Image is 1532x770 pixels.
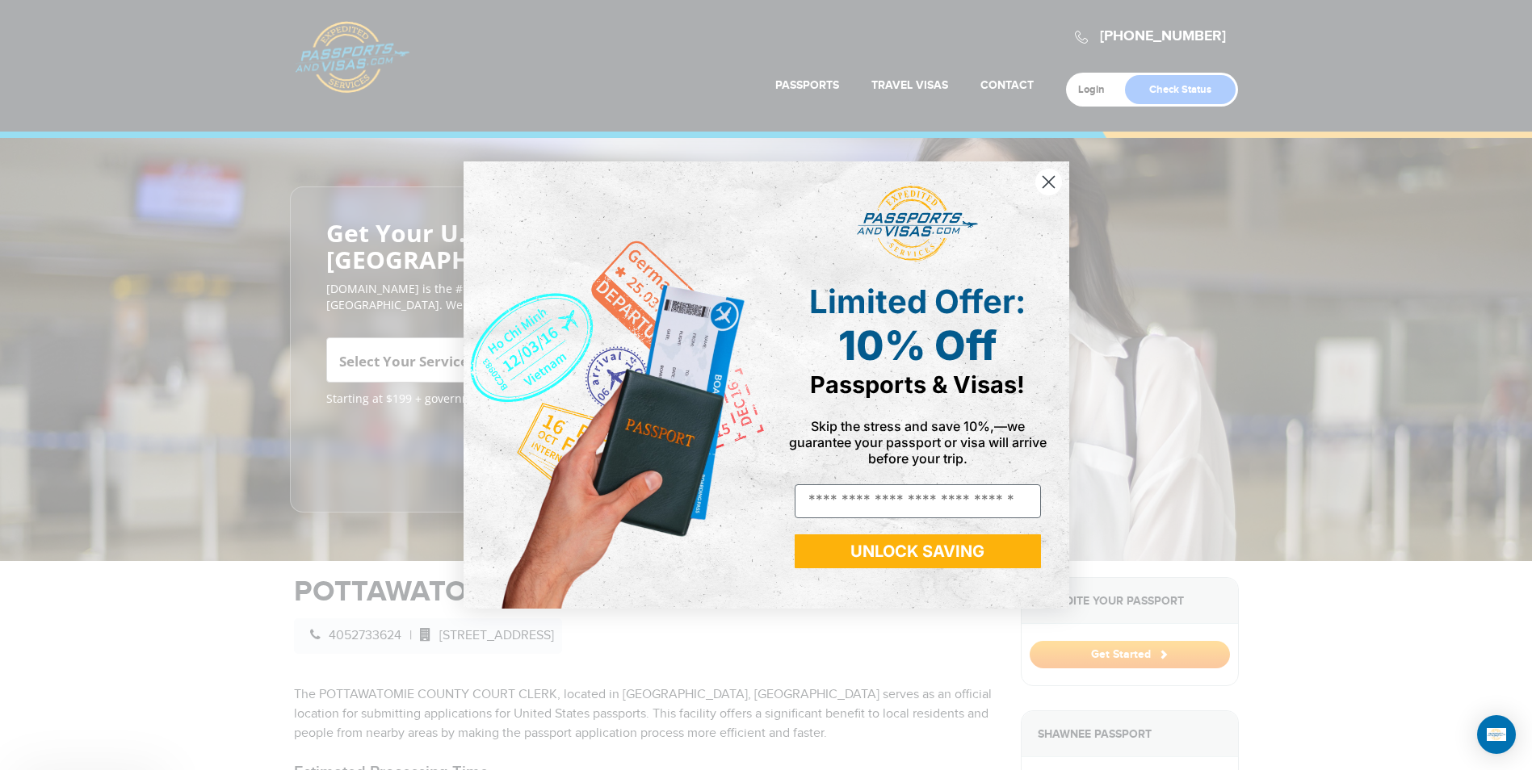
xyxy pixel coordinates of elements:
[1477,715,1516,754] div: Open Intercom Messenger
[857,186,978,262] img: passports and visas
[1035,168,1063,196] button: Close dialog
[789,418,1047,467] span: Skip the stress and save 10%,—we guarantee your passport or visa will arrive before your trip.
[795,534,1041,568] button: UNLOCK SAVING
[838,321,997,370] span: 10% Off
[810,370,1025,399] span: Passports & Visas!
[464,161,766,608] img: de9cda0d-0715-46ca-9a25-073762a91ba7.png
[809,282,1026,321] span: Limited Offer:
